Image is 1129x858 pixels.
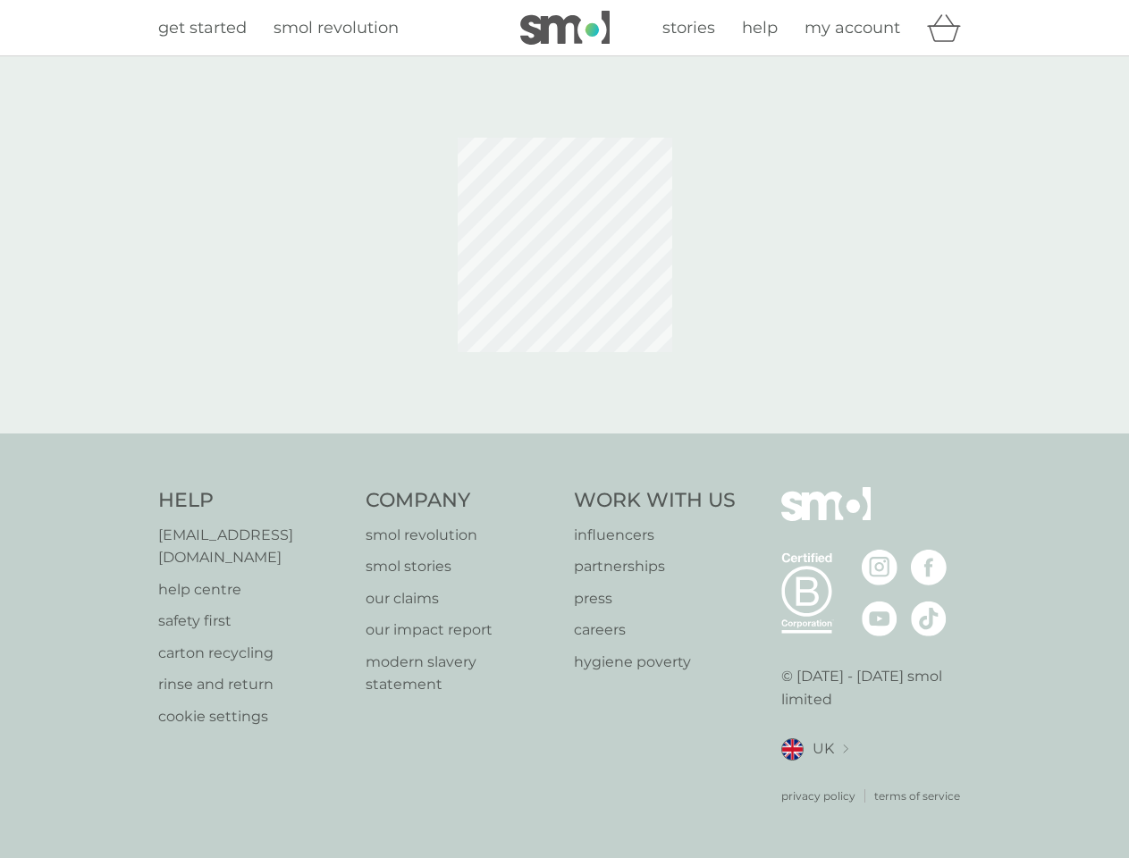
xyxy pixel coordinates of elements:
[742,18,778,38] span: help
[911,550,947,585] img: visit the smol Facebook page
[862,550,897,585] img: visit the smol Instagram page
[366,587,556,610] a: our claims
[574,587,736,610] a: press
[366,651,556,696] a: modern slavery statement
[574,618,736,642] a: careers
[781,665,972,711] p: © [DATE] - [DATE] smol limited
[805,15,900,41] a: my account
[574,651,736,674] a: hygiene poverty
[366,487,556,515] h4: Company
[158,642,349,665] a: carton recycling
[158,610,349,633] a: safety first
[366,618,556,642] a: our impact report
[274,18,399,38] span: smol revolution
[862,601,897,636] img: visit the smol Youtube page
[158,705,349,728] a: cookie settings
[813,737,834,761] span: UK
[366,555,556,578] a: smol stories
[843,744,848,754] img: select a new location
[158,18,247,38] span: get started
[574,524,736,547] a: influencers
[574,487,736,515] h4: Work With Us
[520,11,610,45] img: smol
[874,787,960,804] a: terms of service
[158,578,349,601] a: help centre
[742,15,778,41] a: help
[574,555,736,578] a: partnerships
[805,18,900,38] span: my account
[158,15,247,41] a: get started
[662,15,715,41] a: stories
[158,524,349,569] a: [EMAIL_ADDRESS][DOMAIN_NAME]
[927,10,972,46] div: basket
[911,601,947,636] img: visit the smol Tiktok page
[781,787,855,804] a: privacy policy
[781,738,804,761] img: UK flag
[781,487,871,548] img: smol
[662,18,715,38] span: stories
[158,673,349,696] a: rinse and return
[366,524,556,547] a: smol revolution
[158,487,349,515] h4: Help
[274,15,399,41] a: smol revolution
